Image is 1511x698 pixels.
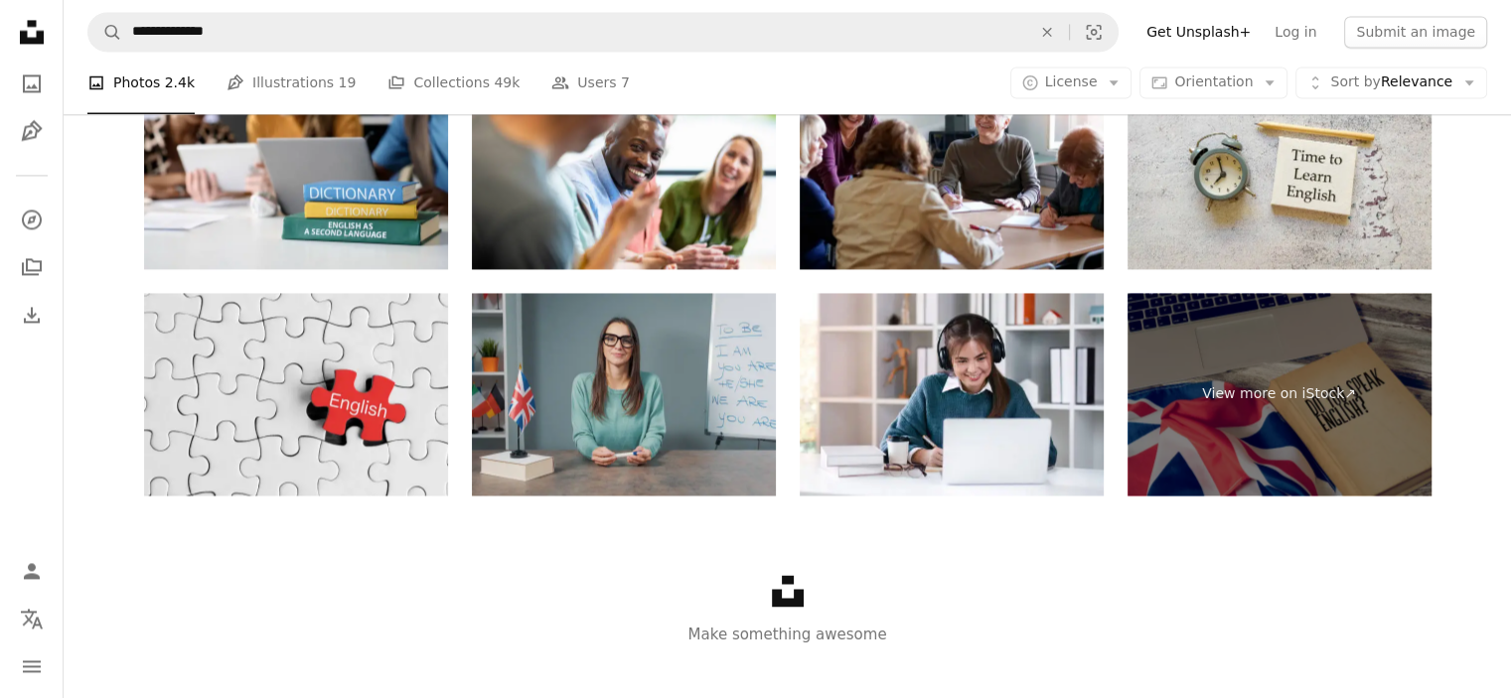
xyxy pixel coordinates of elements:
span: Sort by [1330,74,1380,90]
span: 49k [494,72,520,94]
img: Time to learn English [1128,67,1432,269]
a: Users 7 [551,52,630,115]
a: Get Unsplash+ [1134,16,1263,48]
span: Relevance [1330,73,1452,93]
form: Find visuals sitewide [87,12,1119,52]
a: Collections 49k [387,52,520,115]
img: Getting To Know Each Other [472,67,776,269]
a: Download History [12,295,52,335]
a: View more on iStock↗ [1128,293,1432,495]
button: Language [12,599,52,638]
img: Adult Language Learning [800,67,1104,269]
a: Log in [1263,16,1328,48]
button: License [1010,68,1133,99]
a: Illustrations [12,111,52,151]
p: Make something awesome [64,622,1511,645]
span: Orientation [1174,74,1253,90]
button: Search Unsplash [88,13,122,51]
a: Home — Unsplash [12,12,52,56]
a: Collections [12,247,52,287]
img: Puzzle pieces with word ‘English’ [144,293,448,495]
img: Professor teaching English grammar online [472,293,776,495]
button: Orientation [1139,68,1287,99]
button: Visual search [1070,13,1118,51]
img: Textbooks on School Table [144,67,448,269]
a: Log in / Sign up [12,551,52,591]
img: Asian girl student online learning class study online video call zoom teacher, Happy asian girl l... [800,293,1104,495]
button: Sort byRelevance [1295,68,1487,99]
a: Illustrations 19 [227,52,356,115]
a: Photos [12,64,52,103]
button: Clear [1025,13,1069,51]
button: Submit an image [1344,16,1487,48]
span: 19 [339,72,357,94]
span: 7 [621,72,630,94]
a: Explore [12,200,52,239]
button: Menu [12,646,52,686]
span: License [1045,74,1098,90]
